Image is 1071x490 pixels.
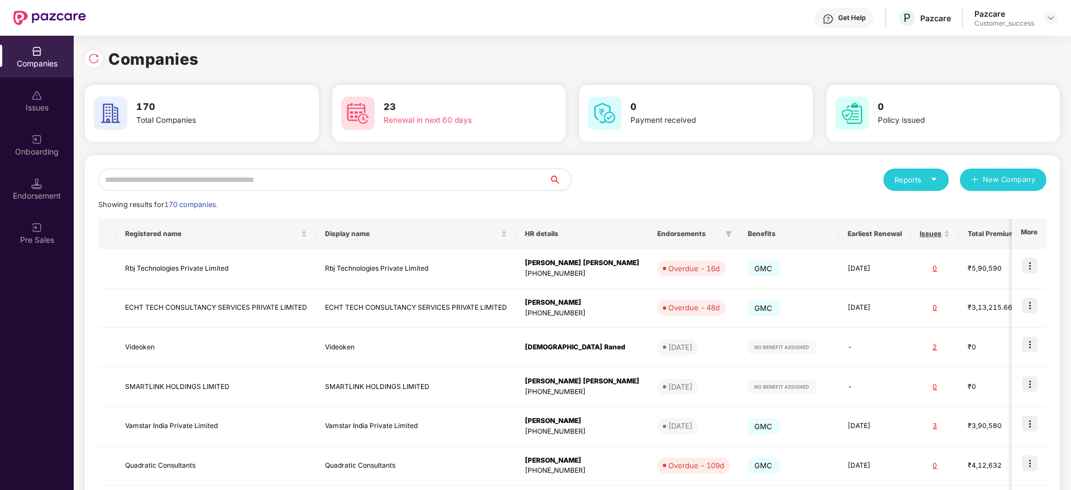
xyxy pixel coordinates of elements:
span: filter [725,230,732,237]
div: ₹5,90,590 [968,263,1024,274]
td: Videoken [316,328,516,367]
h3: 0 [878,100,1019,114]
span: plus [971,176,978,185]
h1: Companies [108,47,199,71]
div: [PHONE_NUMBER] [525,426,639,437]
div: [DEMOGRAPHIC_DATA] Raned [525,342,639,353]
div: [PHONE_NUMBER] [525,387,639,397]
div: 0 [920,302,950,313]
span: GMC [748,300,780,316]
span: Registered name [125,229,299,238]
span: GMC [748,458,780,473]
span: GMC [748,419,780,434]
td: Vamstar India Private Limited [116,407,316,446]
td: Rbj Technologies Private Limited [316,249,516,289]
img: svg+xml;base64,PHN2ZyB4bWxucz0iaHR0cDovL3d3dy53My5vcmcvMjAwMC9zdmciIHdpZHRoPSI2MCIgaGVpZ2h0PSI2MC... [94,97,127,130]
div: Overdue - 48d [668,302,720,313]
img: icon [1022,258,1037,273]
div: [DATE] [668,381,692,392]
button: search [548,169,572,191]
div: 2 [920,342,950,353]
td: SMARTLINK HOLDINGS LIMITED [116,367,316,407]
div: ₹0 [968,382,1024,392]
div: ₹3,90,580 [968,421,1024,431]
div: [DATE] [668,420,692,431]
img: icon [1022,337,1037,352]
div: Pazcare [920,13,951,23]
div: Payment received [630,114,771,127]
td: ECHT TECH CONSULTANCY SERVICES PRIVATE LIMITED [316,289,516,328]
th: Display name [316,219,516,249]
div: [PERSON_NAME] [PERSON_NAME] [525,376,639,387]
td: Videoken [116,328,316,367]
img: svg+xml;base64,PHN2ZyBpZD0iRHJvcGRvd24tMzJ4MzIiIHhtbG5zPSJodHRwOi8vd3d3LnczLm9yZy8yMDAwL3N2ZyIgd2... [1046,13,1055,22]
img: svg+xml;base64,PHN2ZyB4bWxucz0iaHR0cDovL3d3dy53My5vcmcvMjAwMC9zdmciIHdpZHRoPSIxMjIiIGhlaWdodD0iMj... [748,380,816,393]
td: Quadratic Consultants [316,446,516,486]
div: [PERSON_NAME] [525,455,639,466]
span: Issues [920,229,941,238]
div: ₹4,12,632 [968,460,1024,471]
img: icon [1022,376,1037,392]
div: Customer_success [974,19,1034,28]
span: GMC [748,261,780,276]
div: [PERSON_NAME] [PERSON_NAME] [525,258,639,268]
img: svg+xml;base64,PHN2ZyB3aWR0aD0iMjAiIGhlaWdodD0iMjAiIHZpZXdCb3g9IjAgMCAyMCAyMCIgZmlsbD0ibm9uZSIgeG... [31,134,42,145]
img: svg+xml;base64,PHN2ZyB3aWR0aD0iMTQuNSIgaGVpZ2h0PSIxNC41IiB2aWV3Qm94PSIwIDAgMTYgMTYiIGZpbGw9Im5vbm... [31,178,42,189]
span: New Company [983,174,1036,185]
img: svg+xml;base64,PHN2ZyB4bWxucz0iaHR0cDovL3d3dy53My5vcmcvMjAwMC9zdmciIHdpZHRoPSIxMjIiIGhlaWdodD0iMj... [748,340,816,354]
div: [PHONE_NUMBER] [525,465,639,476]
div: Reports [895,174,938,185]
img: svg+xml;base64,PHN2ZyB4bWxucz0iaHR0cDovL3d3dy53My5vcmcvMjAwMC9zdmciIHdpZHRoPSI2MCIgaGVpZ2h0PSI2MC... [835,97,869,130]
td: Rbj Technologies Private Limited [116,249,316,289]
td: - [839,328,911,367]
td: - [839,367,911,407]
img: svg+xml;base64,PHN2ZyBpZD0iSGVscC0zMngzMiIgeG1sbnM9Imh0dHA6Ly93d3cudzMub3JnLzIwMDAvc3ZnIiB3aWR0aD... [823,13,834,25]
div: 0 [920,263,950,274]
td: Quadratic Consultants [116,446,316,486]
th: More [1012,219,1046,249]
div: Policy issued [878,114,1019,127]
div: [PHONE_NUMBER] [525,268,639,279]
span: Showing results for [98,200,218,209]
img: svg+xml;base64,PHN2ZyB4bWxucz0iaHR0cDovL3d3dy53My5vcmcvMjAwMC9zdmciIHdpZHRoPSI2MCIgaGVpZ2h0PSI2MC... [588,97,621,130]
button: plusNew Company [960,169,1046,191]
th: HR details [516,219,648,249]
div: Get Help [838,13,866,22]
div: ₹0 [968,342,1024,353]
td: SMARTLINK HOLDINGS LIMITED [316,367,516,407]
span: Endorsements [657,229,721,238]
span: caret-down [930,176,938,183]
div: Total Companies [136,114,277,127]
div: Renewal in next 60 days [384,114,524,127]
th: Registered name [116,219,316,249]
img: icon [1022,416,1037,431]
span: P [903,11,911,25]
img: New Pazcare Logo [13,11,86,25]
img: svg+xml;base64,PHN2ZyB4bWxucz0iaHR0cDovL3d3dy53My5vcmcvMjAwMC9zdmciIHdpZHRoPSI2MCIgaGVpZ2h0PSI2MC... [341,97,375,130]
span: filter [723,227,734,241]
h3: 23 [384,100,524,114]
td: [DATE] [839,289,911,328]
div: Overdue - 16d [668,263,720,274]
td: [DATE] [839,407,911,446]
span: 170 companies. [164,200,218,209]
img: icon [1022,455,1037,471]
div: [PERSON_NAME] [525,297,639,308]
div: [DATE] [668,342,692,353]
th: Benefits [739,219,839,249]
span: Total Premium [968,229,1015,238]
td: [DATE] [839,446,911,486]
td: ECHT TECH CONSULTANCY SERVICES PRIVATE LIMITED [116,289,316,328]
td: [DATE] [839,249,911,289]
td: Vamstar India Private Limited [316,407,516,446]
div: ₹3,13,215.66 [968,302,1024,313]
th: Issues [911,219,959,249]
div: Overdue - 109d [668,460,724,471]
div: [PERSON_NAME] [525,416,639,426]
div: [PHONE_NUMBER] [525,308,639,319]
div: 0 [920,382,950,392]
span: Display name [325,229,499,238]
h3: 0 [630,100,771,114]
th: Total Premium [959,219,1032,249]
th: Earliest Renewal [839,219,911,249]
